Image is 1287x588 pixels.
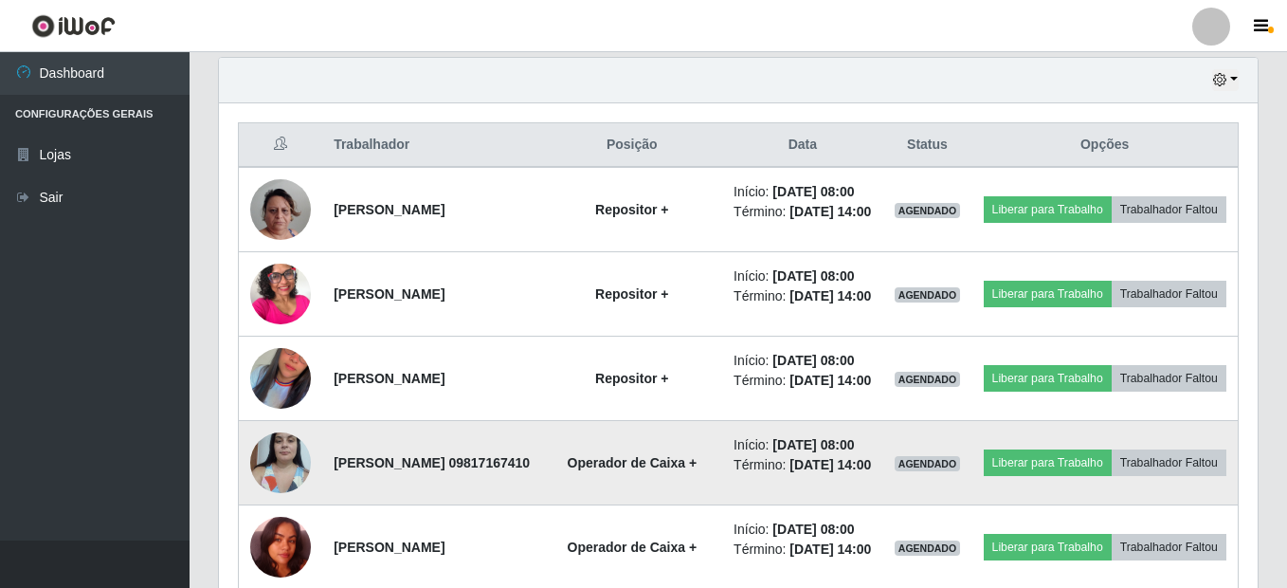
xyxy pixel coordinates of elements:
[734,455,871,475] li: Término:
[595,286,668,302] strong: Repositor +
[772,268,854,284] time: [DATE] 08:00
[971,123,1238,168] th: Opções
[334,202,444,217] strong: [PERSON_NAME]
[568,455,698,470] strong: Operador de Caixa +
[772,184,854,199] time: [DATE] 08:00
[1112,196,1226,223] button: Trabalhador Faltou
[895,541,961,556] span: AGENDADO
[984,534,1112,560] button: Liberar para Trabalho
[31,14,116,38] img: CoreUI Logo
[734,202,871,222] li: Término:
[322,123,541,168] th: Trabalhador
[722,123,882,168] th: Data
[1112,534,1226,560] button: Trabalhador Faltou
[595,202,668,217] strong: Repositor +
[734,371,871,391] li: Término:
[734,266,871,286] li: Início:
[734,351,871,371] li: Início:
[250,506,311,587] img: 1736250625417.jpeg
[541,123,722,168] th: Posição
[984,365,1112,392] button: Liberar para Trabalho
[568,540,698,555] strong: Operador de Caixa +
[250,156,311,264] img: 1737254952637.jpeg
[334,455,530,470] strong: [PERSON_NAME] 09817167410
[734,286,871,306] li: Término:
[789,204,871,219] time: [DATE] 14:00
[1112,450,1226,476] button: Trabalhador Faltou
[334,540,444,555] strong: [PERSON_NAME]
[595,371,668,386] strong: Repositor +
[734,520,871,540] li: Início:
[789,542,871,557] time: [DATE] 14:00
[984,450,1112,476] button: Liberar para Trabalho
[984,281,1112,307] button: Liberar para Trabalho
[334,286,444,302] strong: [PERSON_NAME]
[734,540,871,560] li: Término:
[250,422,311,503] img: 1696812501439.jpeg
[250,253,311,334] img: 1748802686373.jpeg
[789,373,871,388] time: [DATE] 14:00
[250,324,311,432] img: 1752011290444.jpeg
[895,372,961,387] span: AGENDADO
[895,203,961,218] span: AGENDADO
[772,522,854,537] time: [DATE] 08:00
[772,437,854,452] time: [DATE] 08:00
[734,182,871,202] li: Início:
[789,288,871,303] time: [DATE] 14:00
[789,457,871,472] time: [DATE] 14:00
[1112,365,1226,392] button: Trabalhador Faltou
[334,371,444,386] strong: [PERSON_NAME]
[772,353,854,368] time: [DATE] 08:00
[895,287,961,303] span: AGENDADO
[984,196,1112,223] button: Liberar para Trabalho
[883,123,972,168] th: Status
[734,435,871,455] li: Início:
[1112,281,1226,307] button: Trabalhador Faltou
[895,456,961,471] span: AGENDADO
